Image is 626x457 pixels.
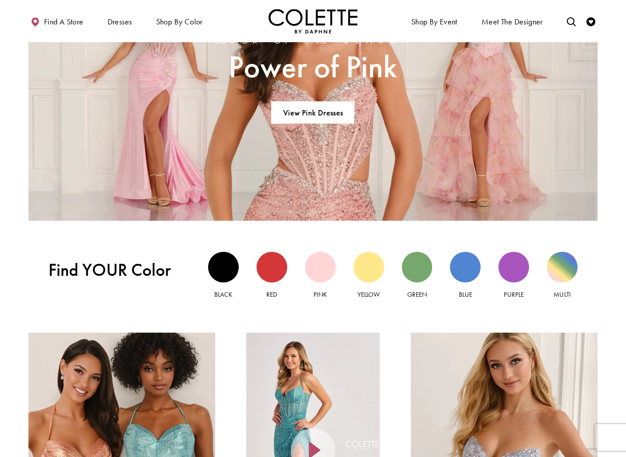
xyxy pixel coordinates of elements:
[28,9,85,33] a: Find a store
[498,252,529,299] a: Purple view Purple
[208,252,239,282] div: Black view
[357,290,380,299] span: Yellow
[271,102,354,124] a: View Pink Dresses
[498,252,529,282] div: Purple view
[305,252,336,299] a: Pink view Pink
[154,9,205,33] span: Shop by color
[554,290,570,299] span: Multi
[214,50,412,84] span: Power of Pink
[48,260,188,280] span: Find YOUR Color
[547,252,578,282] div: Multi view
[479,9,545,33] a: Meet the designer
[257,252,287,299] a: Red view Red
[402,252,433,299] a: Green view Green
[584,9,598,33] a: Check Wishlist
[482,17,543,26] span: Meet the designer
[313,290,327,299] span: Pink
[156,17,203,26] span: Shop by color
[208,252,239,299] a: Black view Black
[44,17,84,26] span: Find a store
[257,252,287,282] div: Red view
[305,252,336,282] div: Pink view
[504,290,523,299] span: Purple
[407,290,427,299] span: Green
[269,9,357,33] a: Visit Home Page
[105,9,134,33] span: Dresses
[411,17,457,26] span: Shop By Event
[108,17,132,26] span: Dresses
[214,290,233,299] span: Black
[266,290,277,299] span: Red
[450,252,481,299] a: Blue view Blue
[353,252,384,299] a: Yellow view Yellow
[402,252,433,282] div: Green view
[409,9,460,33] span: Shop By Event
[459,290,472,299] span: Blue
[565,9,578,33] a: Toggle search
[547,252,578,299] a: Multi view Multi
[450,252,481,282] div: Blue view
[353,252,384,282] div: Yellow view
[269,9,357,33] img: Colette by Daphne
[214,36,412,45] span: Color of the Season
